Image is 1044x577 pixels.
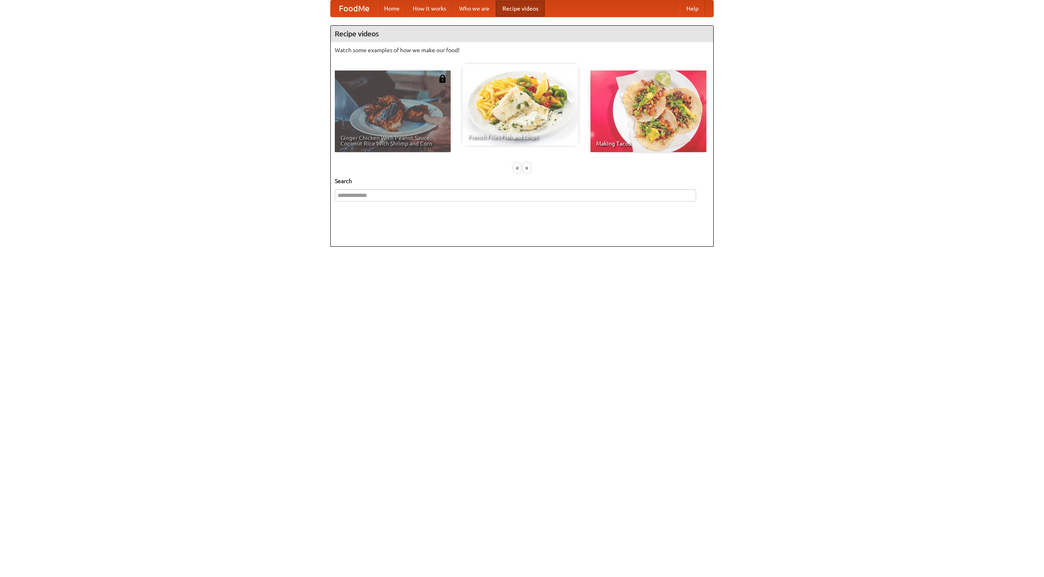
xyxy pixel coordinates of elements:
a: Home [378,0,406,17]
span: Making Tacos [596,141,701,146]
span: French Fries Fish and Chips [468,134,573,140]
div: » [523,163,531,173]
a: FoodMe [331,0,378,17]
div: « [513,163,521,173]
a: How it works [406,0,453,17]
a: Making Tacos [591,71,706,152]
img: 483408.png [438,75,447,83]
a: Help [680,0,705,17]
h5: Search [335,177,709,185]
a: Who we are [453,0,496,17]
h4: Recipe videos [331,26,713,42]
a: Recipe videos [496,0,545,17]
a: French Fries Fish and Chips [462,64,578,146]
p: Watch some examples of how we make our food! [335,46,709,54]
